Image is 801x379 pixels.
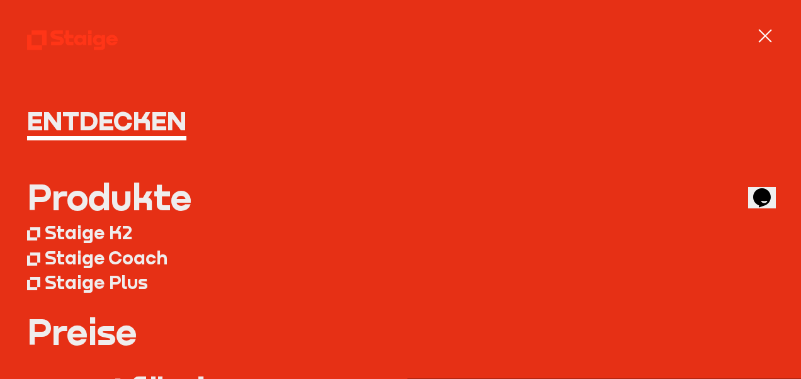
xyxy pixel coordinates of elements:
div: Staige Coach [45,247,168,269]
a: Staige Coach [27,245,775,270]
a: Staige K2 [27,220,775,245]
div: Staige Plus [45,271,148,293]
a: Staige Plus [27,270,775,295]
iframe: chat widget [748,171,788,208]
a: Preise [27,314,775,349]
div: Produkte [27,179,192,215]
div: Staige K2 [45,222,132,244]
